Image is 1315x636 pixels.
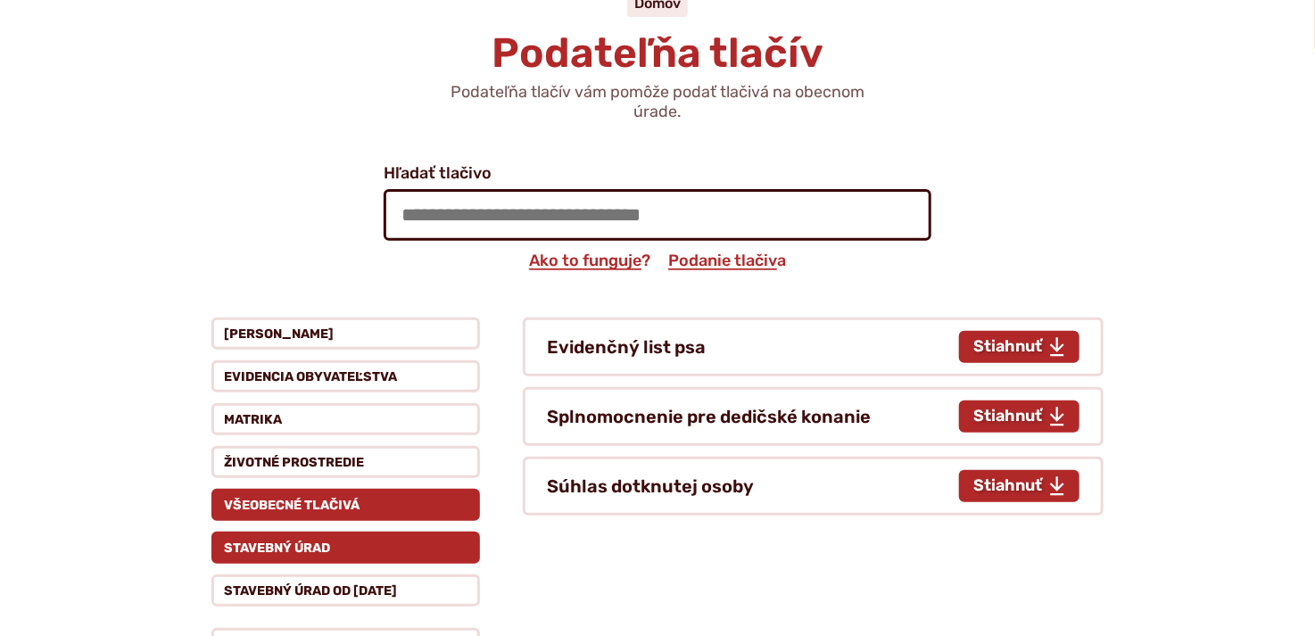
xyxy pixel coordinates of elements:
[211,318,480,350] button: [PERSON_NAME]
[211,489,480,521] button: Všeobecné tlačivá
[547,475,945,497] h4: Súhlas dotknutej osoby
[527,251,652,270] a: Ako to funguje?
[959,470,1079,502] a: Stiahnuť
[384,165,931,183] span: Hľadať tlačivo
[973,407,1042,426] span: Stiahnuť
[666,251,788,270] a: Podanie tlačiva
[973,337,1042,357] span: Stiahnuť
[211,360,480,392] button: Evidencia obyvateľstva
[959,331,1079,363] a: Stiahnuť
[492,29,823,78] span: Podateľňa tlačív
[547,336,945,358] h4: Evidenčný list psa
[211,574,480,607] button: Stavebný úrad od [DATE]
[211,446,480,478] button: Životné prostredie
[384,189,931,241] input: Hľadať tlačivo
[959,401,1079,433] a: Stiahnuť
[973,476,1042,496] span: Stiahnuť
[211,532,480,564] button: Stavebný úrad
[211,403,480,435] button: Matrika
[547,406,945,427] h4: Splnomocnenie pre dedičské konanie
[443,83,872,121] p: Podateľňa tlačív vám pomôže podať tlačivá na obecnom úrade.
